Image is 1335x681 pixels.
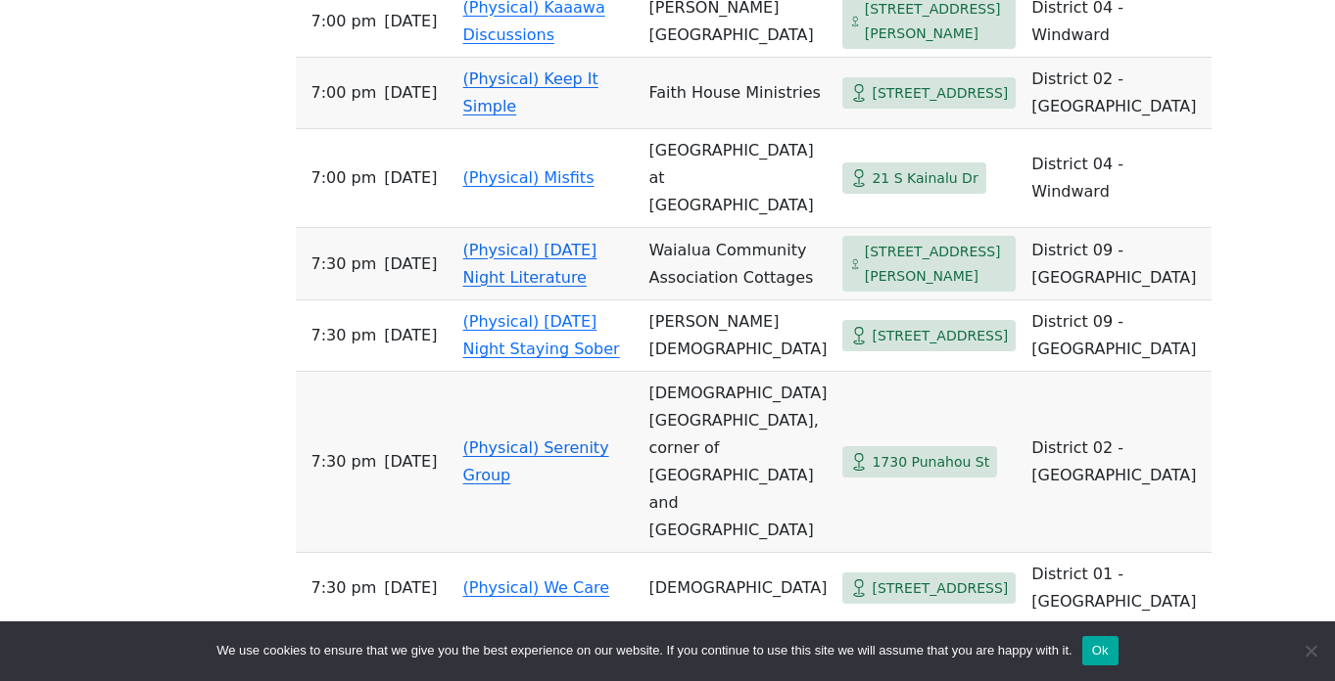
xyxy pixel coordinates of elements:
span: [STREET_ADDRESS] [872,324,1008,348]
span: 7:30 PM [311,322,377,349]
td: [GEOGRAPHIC_DATA] at [GEOGRAPHIC_DATA] [642,129,835,228]
span: [DATE] [384,448,437,476]
span: We use cookies to ensure that we give you the best experience on our website. If you continue to ... [216,641,1072,660]
span: 7:30 PM [311,250,377,278]
td: Waialua Community Association Cottages [642,228,835,300]
a: (Physical) Serenity Group [463,438,609,484]
a: (Physical) [DATE] Night Staying Sober [463,312,620,358]
td: District 09 - [GEOGRAPHIC_DATA] [1024,300,1212,372]
a: (Physical) Keep It Simple [463,69,598,115]
button: Ok [1082,636,1119,665]
a: (Physical) Misfits [463,168,595,187]
span: 7:00 PM [311,8,377,35]
span: [STREET_ADDRESS][PERSON_NAME] [865,240,1009,288]
td: Faith House Ministries [642,58,835,129]
span: 7:30 PM [311,448,377,476]
span: 1730 Punahou St [872,450,989,475]
td: District 09 - [GEOGRAPHIC_DATA] [1024,228,1212,300]
span: 7:00 PM [311,164,377,192]
span: 21 S Kainalu Dr [872,166,977,191]
a: (Physical) We Care [463,578,610,597]
a: (Physical) [DATE] Night Literature [463,241,597,287]
td: District 01 - [GEOGRAPHIC_DATA] [1024,553,1212,624]
span: [DATE] [384,250,437,278]
span: [STREET_ADDRESS] [872,576,1008,601]
span: [DATE] [384,164,437,192]
span: [DATE] [384,8,437,35]
td: [DEMOGRAPHIC_DATA][GEOGRAPHIC_DATA], corner of [GEOGRAPHIC_DATA] and [GEOGRAPHIC_DATA] [642,372,835,553]
span: [DATE] [384,79,437,107]
td: [DEMOGRAPHIC_DATA] [642,553,835,624]
span: [DATE] [384,322,437,349]
span: 7:30 PM [311,574,377,602]
td: District 02 - [GEOGRAPHIC_DATA] [1024,58,1212,129]
span: 7:00 PM [311,79,377,107]
td: District 02 - [GEOGRAPHIC_DATA] [1024,372,1212,553]
td: [PERSON_NAME][DEMOGRAPHIC_DATA] [642,300,835,372]
span: [DATE] [384,574,437,602]
td: District 04 - Windward [1024,129,1212,228]
span: [STREET_ADDRESS] [872,81,1008,106]
span: No [1301,641,1320,660]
